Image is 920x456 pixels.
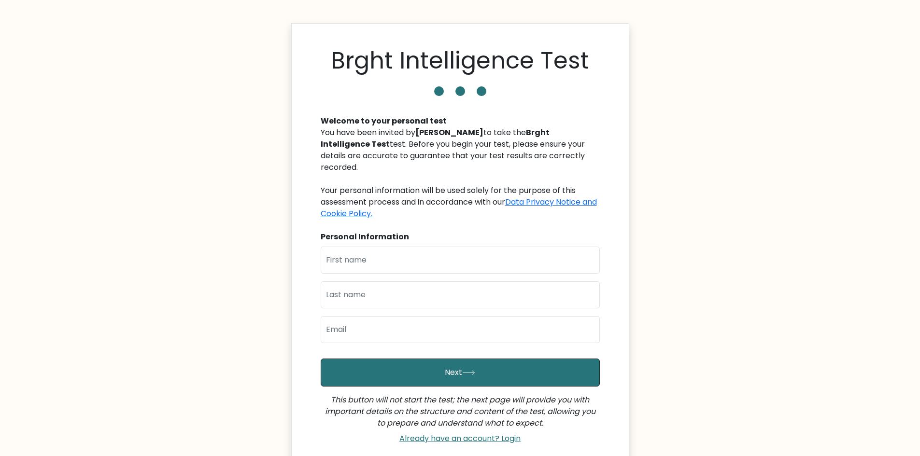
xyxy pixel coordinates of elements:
[321,127,550,150] b: Brght Intelligence Test
[321,281,600,308] input: Last name
[321,359,600,387] button: Next
[321,231,600,243] div: Personal Information
[321,247,600,274] input: First name
[396,433,524,444] a: Already have an account? Login
[321,196,597,219] a: Data Privacy Notice and Cookie Policy.
[321,316,600,343] input: Email
[415,127,483,138] b: [PERSON_NAME]
[321,115,600,127] div: Welcome to your personal test
[321,127,600,220] div: You have been invited by to take the test. Before you begin your test, please ensure your details...
[325,394,595,428] i: This button will not start the test; the next page will provide you with important details on the...
[331,47,589,75] h1: Brght Intelligence Test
